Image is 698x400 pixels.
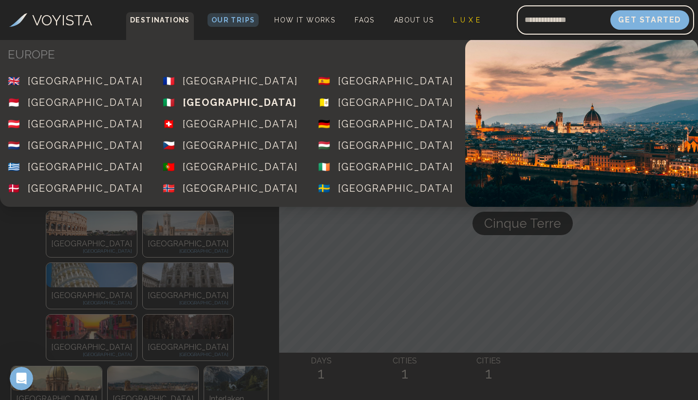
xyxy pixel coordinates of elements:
div: 🇪🇸 [318,74,338,88]
span: FAQs [355,16,375,24]
div: [GEOGRAPHIC_DATA] [183,96,297,109]
div: [GEOGRAPHIC_DATA] [338,139,453,152]
span: About Us [394,16,434,24]
div: [GEOGRAPHIC_DATA] [338,117,453,131]
h2: 1 [363,364,447,382]
div: 🇬🇧 [8,74,28,88]
div: [GEOGRAPHIC_DATA] [338,74,453,88]
img: Photo of undefined [143,263,233,287]
p: [GEOGRAPHIC_DATA] [148,351,228,358]
div: [GEOGRAPHIC_DATA] [183,74,298,88]
iframe: Intercom live chat [10,367,33,390]
div: 🇳🇱 [8,139,28,152]
span: Destinations [126,12,194,41]
p: [GEOGRAPHIC_DATA] [51,247,132,255]
img: Photo of undefined [46,263,137,287]
a: FAQs [351,13,378,27]
div: [GEOGRAPHIC_DATA] [338,96,453,109]
div: [GEOGRAPHIC_DATA] [183,160,298,174]
div: [GEOGRAPHIC_DATA] [28,160,143,174]
div: 🇲🇨 [8,96,28,109]
div: [GEOGRAPHIC_DATA] [28,181,143,195]
div: 🇭🇺 [318,139,338,152]
div: [GEOGRAPHIC_DATA] [338,181,453,195]
p: [GEOGRAPHIC_DATA] [51,351,132,358]
div: [GEOGRAPHIC_DATA] [338,160,453,174]
div: 🇮🇹 [163,96,183,109]
div: 🇫🇷 [163,74,183,88]
p: [GEOGRAPHIC_DATA] [51,341,132,353]
span: Our Trips [211,16,255,24]
a: 🇮🇪[GEOGRAPHIC_DATA] [310,156,465,178]
div: [GEOGRAPHIC_DATA] [183,139,298,152]
img: Country Cover [465,39,698,207]
img: Photo of undefined [143,315,233,339]
input: Email address [517,8,610,32]
img: Photo of undefined [204,366,268,391]
h4: DAYS [279,355,363,367]
a: 🇨🇭[GEOGRAPHIC_DATA] [155,113,310,135]
h3: VOYISTA [32,9,92,31]
a: 🇸🇪[GEOGRAPHIC_DATA] [310,178,465,199]
a: 🇫🇷[GEOGRAPHIC_DATA] [155,70,310,92]
a: 🇵🇹[GEOGRAPHIC_DATA] [155,156,310,178]
a: 🇭🇺[GEOGRAPHIC_DATA] [310,135,465,156]
img: Photo of undefined [46,315,137,339]
div: 🇩🇪 [318,117,338,131]
div: [GEOGRAPHIC_DATA] [28,139,143,152]
div: 🇻🇦 [318,96,338,109]
img: Photo of undefined [46,211,137,236]
a: L U X E [449,13,485,27]
p: [GEOGRAPHIC_DATA] [51,299,132,306]
div: 🇦🇹 [8,117,28,131]
h2: 1 [447,364,530,382]
h4: EUROPE [8,47,457,62]
a: 🇪🇸[GEOGRAPHIC_DATA] [310,70,465,92]
p: [GEOGRAPHIC_DATA] [148,238,228,250]
h4: CITIES [447,355,530,367]
p: [GEOGRAPHIC_DATA] [51,290,132,301]
a: 🇳🇴[GEOGRAPHIC_DATA] [155,178,310,199]
p: [GEOGRAPHIC_DATA] [148,299,228,306]
a: About Us [390,13,437,27]
a: Our Trips [208,13,259,27]
img: Photo of undefined [143,211,233,236]
span: How It Works [274,16,335,24]
a: 🇨🇿[GEOGRAPHIC_DATA] [155,135,310,156]
p: [GEOGRAPHIC_DATA] [51,238,132,250]
div: 🇬🇷 [8,160,28,174]
div: [GEOGRAPHIC_DATA] [28,96,143,109]
p: [GEOGRAPHIC_DATA] [148,341,228,353]
div: 🇳🇴 [163,181,183,195]
h2: 1 [279,364,363,382]
span: L U X E [453,16,481,24]
div: [GEOGRAPHIC_DATA] [28,74,143,88]
button: Get Started [610,10,689,30]
div: 🇸🇪 [318,181,338,195]
h4: CITIES [363,355,447,367]
span: Cinque Terre [484,212,561,235]
div: 🇨🇭 [163,117,183,131]
div: 🇮🇪 [318,160,338,174]
a: 🇻🇦[GEOGRAPHIC_DATA] [310,92,465,113]
a: 🇩🇪[GEOGRAPHIC_DATA] [310,113,465,135]
p: [GEOGRAPHIC_DATA] [148,247,228,255]
p: [GEOGRAPHIC_DATA] [148,290,228,301]
a: 🇮🇹[GEOGRAPHIC_DATA] [155,92,310,113]
canvas: Map [279,38,698,400]
a: How It Works [270,13,339,27]
img: Photo of undefined [11,366,102,391]
a: VOYISTA [9,9,92,31]
img: Photo of undefined [108,366,198,391]
div: [GEOGRAPHIC_DATA] [28,117,143,131]
div: [GEOGRAPHIC_DATA] [183,117,298,131]
img: Voyista Logo [9,13,27,27]
div: [GEOGRAPHIC_DATA] [183,181,298,195]
div: 🇵🇹 [163,160,183,174]
div: 🇨🇿 [163,139,183,152]
div: 🇩🇰 [8,181,28,195]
